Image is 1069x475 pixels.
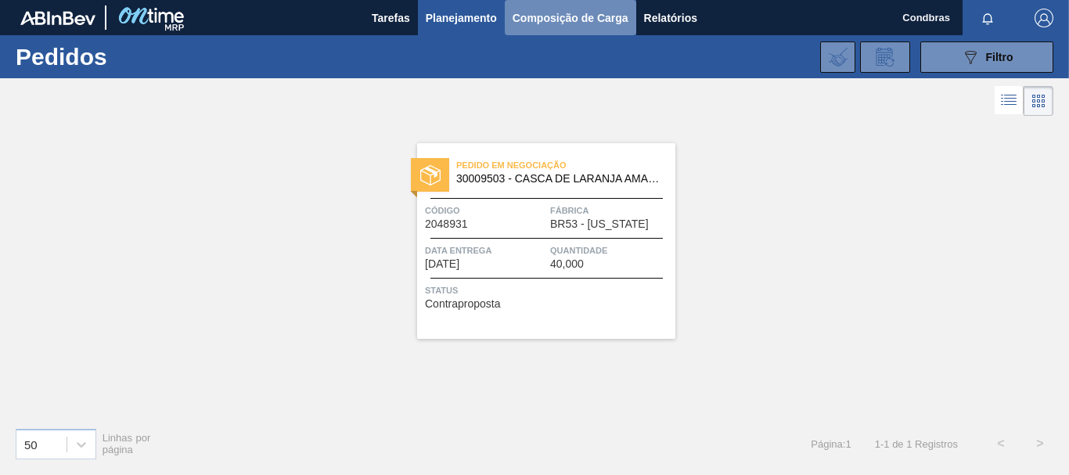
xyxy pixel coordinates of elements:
[425,203,546,218] span: Código
[986,51,1013,63] span: Filtro
[425,243,546,258] span: Data Entrega
[456,157,675,173] span: Pedido em Negociação
[456,173,663,185] span: 30009503 - CASCA DE LARANJA AMARGA - IN NATURA
[981,424,1020,463] button: <
[550,218,649,230] span: BR53 - Colorado
[550,203,671,218] span: Fábrica
[103,432,151,455] span: Linhas por página
[811,438,851,450] span: Página : 1
[425,218,468,230] span: 2048931
[1024,86,1053,116] div: Visão em Cards
[550,243,671,258] span: Quantidade
[1035,9,1053,27] img: Logout
[394,143,675,339] a: statusPedido em Negociação30009503 - CASCA DE LARANJA AMARGA - IN NATURACódigo2048931FábricaBR53 ...
[550,258,584,270] span: 40,000
[426,9,497,27] span: Planejamento
[425,282,671,298] span: Status
[820,41,855,73] div: Importar Negociações dos Pedidos
[420,165,441,185] img: status
[20,11,95,25] img: TNhmsLtSVTkK8tSr43FrP2fwEKptu5GPRR3wAAAABJRU5ErkJggg==
[963,7,1013,29] button: Notificações
[644,9,697,27] span: Relatórios
[920,41,1053,73] button: Filtro
[513,9,628,27] span: Composição de Carga
[875,438,958,450] span: 1 - 1 de 1 Registros
[860,41,910,73] div: Solicitação de Revisão de Pedidos
[16,48,235,66] h1: Pedidos
[995,86,1024,116] div: Visão em Lista
[425,258,459,270] span: 14/10/2025
[1020,424,1060,463] button: >
[24,437,38,451] div: 50
[372,9,410,27] span: Tarefas
[425,298,501,310] span: Contraproposta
